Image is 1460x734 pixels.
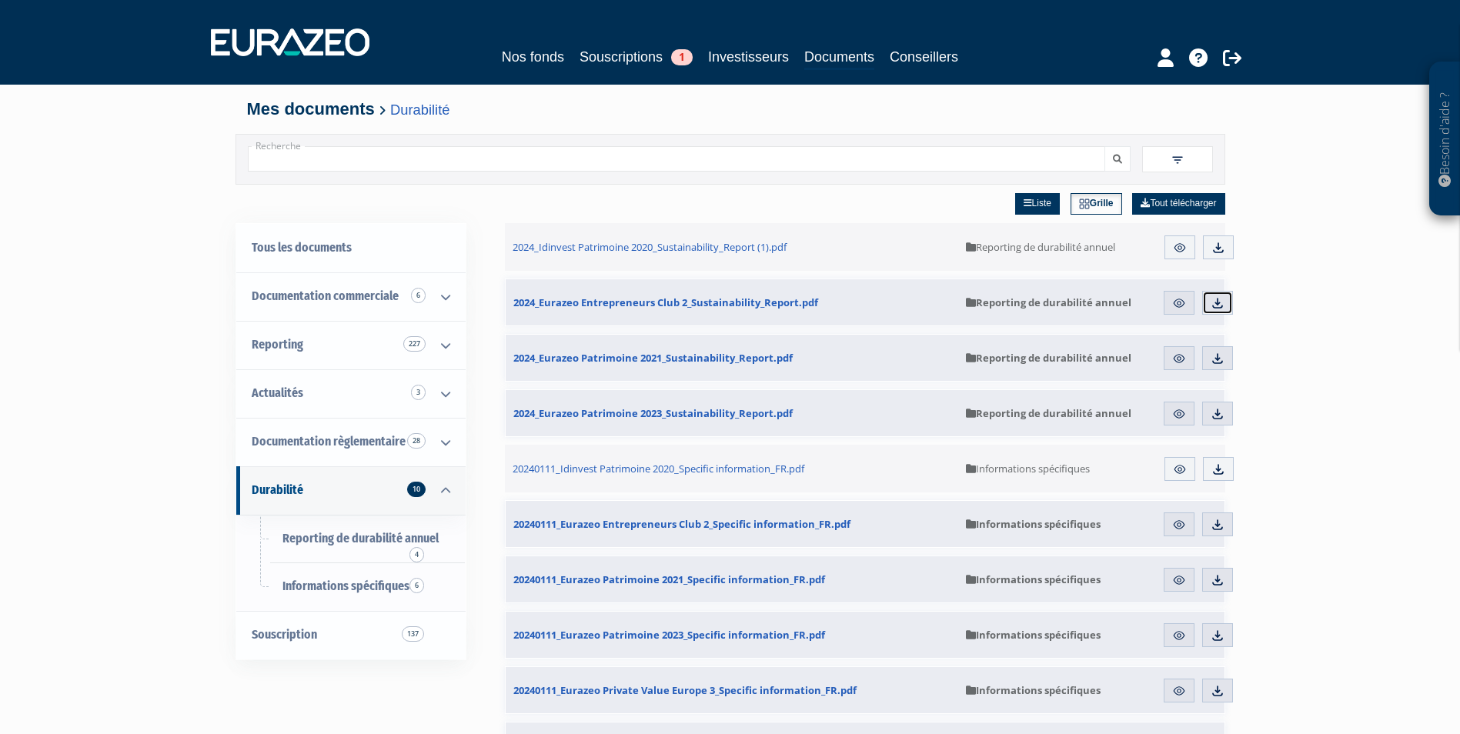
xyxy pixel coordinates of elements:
a: Reporting 227 [236,321,466,369]
span: 20240111_Eurazeo Entrepreneurs Club 2_Specific information_FR.pdf [513,517,850,531]
img: download.svg [1211,241,1225,255]
span: 3 [411,385,426,400]
img: download.svg [1211,573,1224,587]
a: 20240111_Eurazeo Private Value Europe 3_Specific information_FR.pdf [506,667,958,713]
img: grid.svg [1079,199,1090,209]
span: Informations spécifiques [966,572,1101,586]
span: Souscription [252,627,317,642]
img: filter.svg [1171,153,1184,167]
a: Souscription137 [236,611,466,659]
span: Documentation commerciale [252,289,399,303]
a: 2024_Eurazeo Entrepreneurs Club 2_Sustainability_Report.pdf [506,279,958,325]
img: eye.svg [1172,352,1186,365]
span: Informations spécifiques [282,579,409,593]
span: 2024_Eurazeo Entrepreneurs Club 2_Sustainability_Report.pdf [513,295,818,309]
a: Tous les documents [236,224,466,272]
img: download.svg [1211,518,1224,532]
input: Recherche [248,146,1105,172]
a: 2024_Eurazeo Patrimoine 2021_Sustainability_Report.pdf [506,335,958,381]
a: 2024_Idinvest Patrimoine 2020_Sustainability_Report (1).pdf [505,223,959,271]
span: Informations spécifiques [966,517,1101,531]
img: eye.svg [1172,296,1186,310]
span: Durabilité [252,482,303,497]
span: Informations spécifiques [966,683,1101,697]
img: download.svg [1211,684,1224,698]
span: 2024_Idinvest Patrimoine 2020_Sustainability_Report (1).pdf [513,240,787,254]
span: 2024_Eurazeo Patrimoine 2023_Sustainability_Report.pdf [513,406,793,420]
span: Reporting de durabilité annuel [282,531,439,545]
img: eye.svg [1172,407,1186,421]
img: download.svg [1211,407,1224,421]
a: Actualités 3 [236,369,466,418]
a: Documentation commerciale 6 [236,272,466,321]
span: 28 [407,433,426,449]
img: eye.svg [1172,573,1186,587]
span: Actualités [252,385,303,400]
a: Reporting de durabilité annuel4 [236,515,466,563]
a: Documentation règlementaire 28 [236,418,466,466]
span: 1 [671,49,693,65]
a: Durabilité [390,102,449,118]
img: eye.svg [1172,684,1186,698]
span: 20240111_Idinvest Patrimoine 2020_Specific information_FR.pdf [513,462,804,475]
span: 20240111_Eurazeo Patrimoine 2023_Specific information_FR.pdf [513,628,825,642]
img: download.svg [1211,296,1224,310]
a: Grille [1071,193,1122,215]
span: Reporting de durabilité annuel [966,295,1131,309]
a: 20240111_Eurazeo Entrepreneurs Club 2_Specific information_FR.pdf [506,501,958,547]
span: 10 [407,482,426,497]
a: Nos fonds [502,46,564,68]
span: Informations spécifiques [966,462,1090,475]
a: 20240111_Idinvest Patrimoine 2020_Specific information_FR.pdf [505,445,959,492]
span: Reporting [252,337,303,352]
span: Reporting de durabilité annuel [966,406,1131,420]
span: Reporting de durabilité annuel [966,351,1131,365]
img: download.svg [1211,462,1225,476]
a: 20240111_Eurazeo Patrimoine 2021_Specific information_FR.pdf [506,556,958,602]
h4: Mes documents [247,100,1214,118]
img: download.svg [1211,352,1224,365]
span: 6 [411,288,426,303]
a: Souscriptions1 [580,46,693,68]
img: download.svg [1211,629,1224,642]
img: eye.svg [1173,462,1187,476]
a: Liste [1015,193,1060,215]
span: 20240111_Eurazeo Private Value Europe 3_Specific information_FR.pdf [513,683,857,697]
a: 2024_Eurazeo Patrimoine 2023_Sustainability_Report.pdf [506,390,958,436]
a: Durabilité 10 [236,466,466,515]
span: Informations spécifiques [966,628,1101,642]
span: 20240111_Eurazeo Patrimoine 2021_Specific information_FR.pdf [513,572,825,586]
span: Documentation règlementaire [252,434,406,449]
a: Informations spécifiques6 [236,562,466,611]
span: Reporting de durabilité annuel [966,240,1115,254]
p: Besoin d'aide ? [1436,70,1454,209]
span: 6 [409,578,424,593]
a: Conseillers [890,46,958,68]
a: 20240111_Eurazeo Patrimoine 2023_Specific information_FR.pdf [506,612,958,658]
span: 137 [402,626,424,642]
span: 4 [409,547,424,562]
span: 2024_Eurazeo Patrimoine 2021_Sustainability_Report.pdf [513,351,793,365]
img: eye.svg [1173,241,1187,255]
span: 227 [403,336,426,352]
a: Tout télécharger [1132,193,1224,215]
img: 1732889491-logotype_eurazeo_blanc_rvb.png [211,28,369,56]
img: eye.svg [1172,518,1186,532]
a: Investisseurs [708,46,789,68]
img: eye.svg [1172,629,1186,642]
a: Documents [804,46,874,70]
